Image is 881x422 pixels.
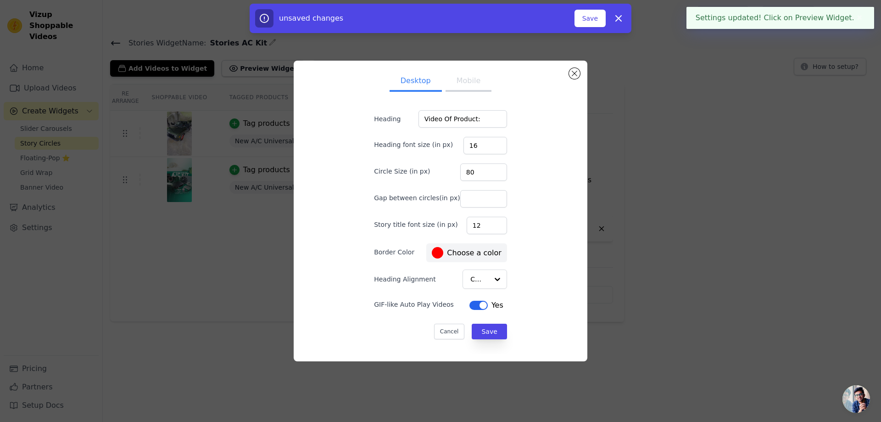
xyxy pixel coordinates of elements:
[472,324,507,339] button: Save
[279,14,343,23] span: unsaved changes
[434,324,465,339] button: Cancel
[569,68,580,79] button: Close modal
[446,72,491,92] button: Mobile
[374,140,453,149] label: Heading font size (in px)
[432,247,501,259] label: Choose a color
[374,167,430,176] label: Circle Size (in px)
[842,385,870,413] a: Bate-papo aberto
[390,72,442,92] button: Desktop
[491,300,503,311] span: Yes
[374,193,460,203] label: Gap between circles(in px)
[574,10,606,27] button: Save
[374,300,454,309] label: GIF-like Auto Play Videos
[374,248,414,257] label: Border Color
[418,110,507,128] input: Add a heading
[374,114,418,124] label: Heading
[374,275,437,284] label: Heading Alignment
[374,220,457,229] label: Story title font size (in px)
